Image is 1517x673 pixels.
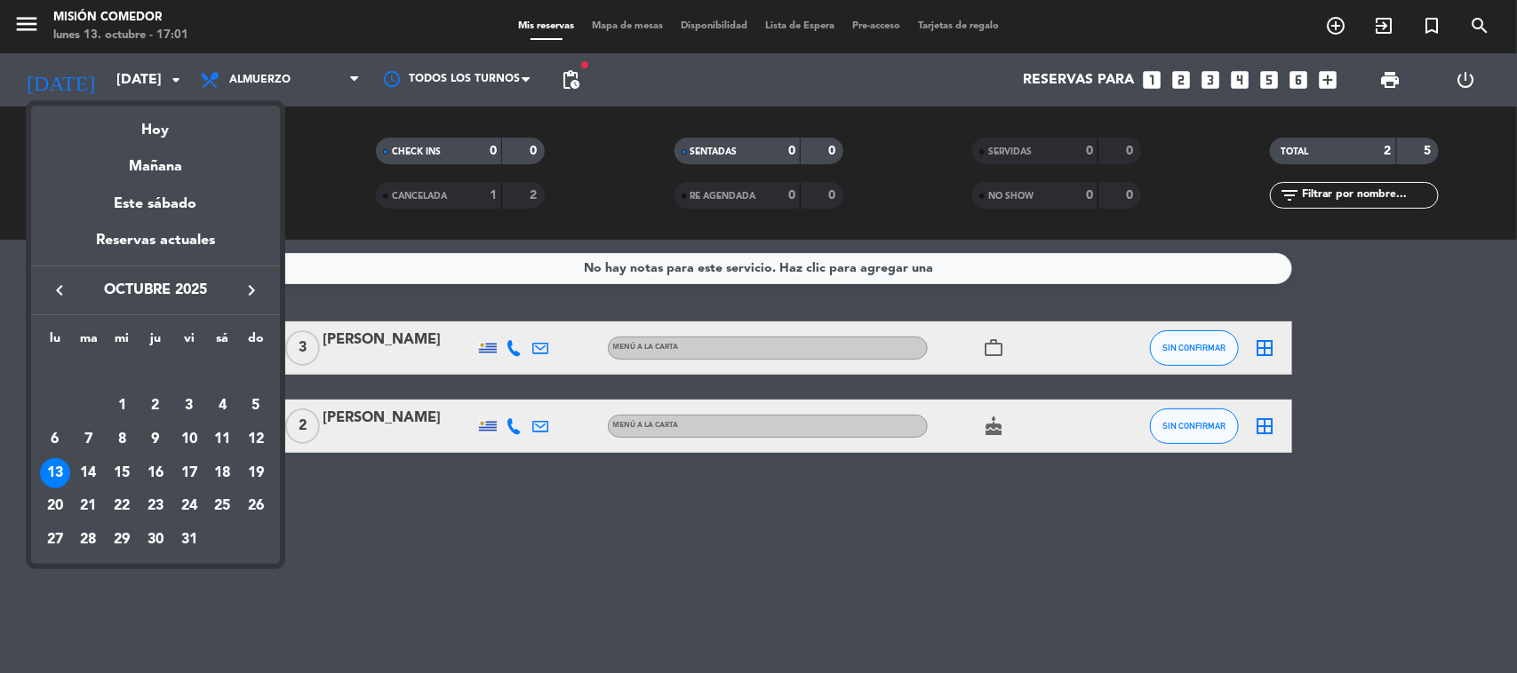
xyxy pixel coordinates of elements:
[139,329,172,356] th: jueves
[140,525,171,555] div: 30
[139,389,172,423] td: 2 de octubre de 2025
[241,424,271,455] div: 12
[140,458,171,488] div: 16
[38,423,72,456] td: 6 de octubre de 2025
[206,329,240,356] th: sábado
[72,329,106,356] th: martes
[239,456,273,490] td: 19 de octubre de 2025
[40,491,70,521] div: 20
[40,525,70,555] div: 27
[207,391,237,421] div: 4
[40,424,70,455] div: 6
[105,329,139,356] th: miércoles
[38,523,72,557] td: 27 de octubre de 2025
[174,525,204,555] div: 31
[105,389,139,423] td: 1 de octubre de 2025
[239,490,273,524] td: 26 de octubre de 2025
[241,280,262,301] i: keyboard_arrow_right
[38,329,72,356] th: lunes
[174,391,204,421] div: 3
[239,423,273,456] td: 12 de octubre de 2025
[105,456,139,490] td: 15 de octubre de 2025
[207,491,237,521] div: 25
[140,391,171,421] div: 2
[31,229,280,265] div: Reservas actuales
[139,523,172,557] td: 30 de octubre de 2025
[105,490,139,524] td: 22 de octubre de 2025
[239,389,273,423] td: 5 de octubre de 2025
[172,456,206,490] td: 17 de octubre de 2025
[72,490,106,524] td: 21 de octubre de 2025
[206,490,240,524] td: 25 de octubre de 2025
[174,424,204,455] div: 10
[207,424,237,455] div: 11
[140,491,171,521] div: 23
[44,279,76,302] button: keyboard_arrow_left
[40,458,70,488] div: 13
[206,456,240,490] td: 18 de octubre de 2025
[107,391,137,421] div: 1
[31,179,280,229] div: Este sábado
[74,424,104,455] div: 7
[239,329,273,356] th: domingo
[105,423,139,456] td: 8 de octubre de 2025
[139,490,172,524] td: 23 de octubre de 2025
[107,458,137,488] div: 15
[72,423,106,456] td: 7 de octubre de 2025
[172,523,206,557] td: 31 de octubre de 2025
[139,456,172,490] td: 16 de octubre de 2025
[72,456,106,490] td: 14 de octubre de 2025
[174,458,204,488] div: 17
[172,423,206,456] td: 10 de octubre de 2025
[105,523,139,557] td: 29 de octubre de 2025
[172,490,206,524] td: 24 de octubre de 2025
[38,456,72,490] td: 13 de octubre de 2025
[107,424,137,455] div: 8
[140,424,171,455] div: 9
[241,458,271,488] div: 19
[31,106,280,142] div: Hoy
[172,389,206,423] td: 3 de octubre de 2025
[74,491,104,521] div: 21
[38,490,72,524] td: 20 de octubre de 2025
[174,491,204,521] div: 24
[241,491,271,521] div: 26
[236,279,267,302] button: keyboard_arrow_right
[31,142,280,178] div: Mañana
[107,525,137,555] div: 29
[74,525,104,555] div: 28
[207,458,237,488] div: 18
[107,491,137,521] div: 22
[49,280,70,301] i: keyboard_arrow_left
[241,391,271,421] div: 5
[172,329,206,356] th: viernes
[74,458,104,488] div: 14
[76,279,236,302] span: octubre 2025
[72,523,106,557] td: 28 de octubre de 2025
[206,423,240,456] td: 11 de octubre de 2025
[139,423,172,456] td: 9 de octubre de 2025
[206,389,240,423] td: 4 de octubre de 2025
[38,356,273,390] td: OCT.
